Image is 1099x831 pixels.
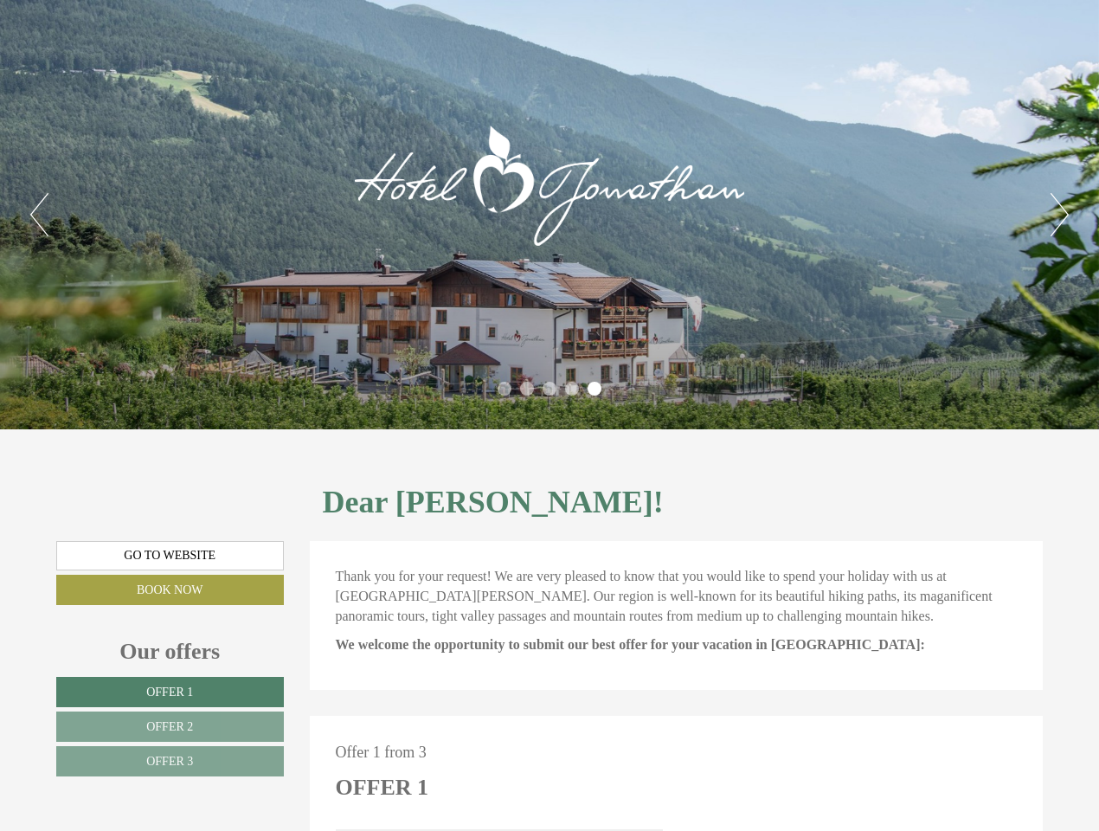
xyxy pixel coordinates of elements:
[323,486,664,520] h1: Dear [PERSON_NAME]!
[146,686,193,699] span: Offer 1
[1051,193,1069,236] button: Next
[146,755,193,768] span: Offer 3
[336,637,925,652] strong: We welcome the opportunity to submit our best offer for your vacation in [GEOGRAPHIC_DATA]:
[336,567,1018,627] p: Thank you for your request! We are very pleased to know that you would like to spend your holiday...
[56,541,284,570] a: Go to website
[336,771,429,803] div: Offer 1
[30,193,48,236] button: Previous
[56,575,284,605] a: Book now
[336,744,427,761] span: Offer 1 from 3
[146,720,193,733] span: Offer 2
[56,635,284,667] div: Our offers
